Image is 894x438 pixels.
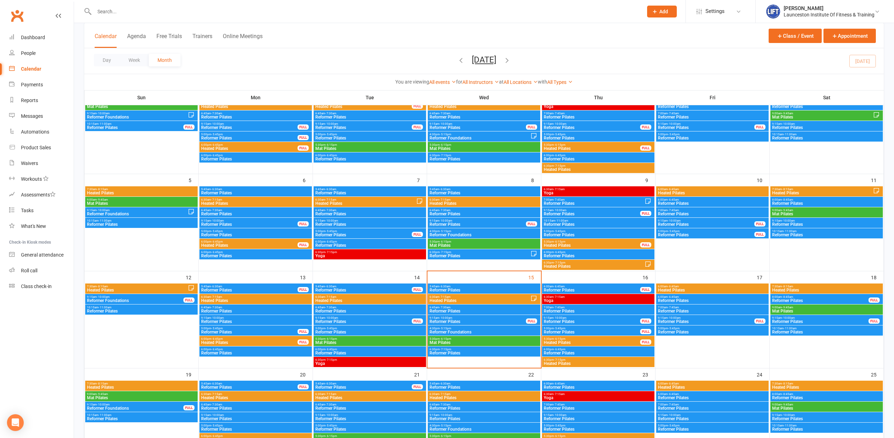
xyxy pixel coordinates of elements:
[543,154,653,157] span: 6:00pm
[668,219,681,222] span: - 10:00am
[668,188,679,191] span: - 6:45am
[21,208,34,213] div: Tasks
[315,201,416,206] span: Heated Pilates
[658,212,767,216] span: Reformer Pilates
[325,230,337,233] span: - 5:45pm
[429,122,526,125] span: 9:15am
[8,7,26,24] a: Clubworx
[315,219,425,222] span: 9:15am
[298,135,309,140] div: FULL
[499,79,504,85] strong: at
[211,198,222,201] span: - 7:15am
[668,230,680,233] span: - 5:45pm
[21,268,37,273] div: Roll call
[211,240,223,243] span: - 6:45pm
[538,79,547,85] strong: with
[315,115,425,119] span: Reformer Pilates
[9,77,74,93] a: Payments
[429,230,539,233] span: 4:30pm
[543,188,653,191] span: 6:30am
[504,79,538,85] a: All Locations
[325,122,338,125] span: - 10:00am
[782,188,793,191] span: - 8:15am
[9,140,74,156] a: Product Sales
[782,209,793,212] span: - 9:45am
[417,174,427,186] div: 7
[87,122,184,125] span: 10:15am
[211,143,223,146] span: - 6:45pm
[543,240,640,243] span: 5:30pm
[97,112,110,115] span: - 10:00am
[315,240,425,243] span: 6:00pm
[640,145,651,151] div: FULL
[439,219,452,222] span: - 10:00am
[543,198,645,201] span: 7:00am
[98,122,111,125] span: - 11:00am
[21,129,49,135] div: Automations
[472,55,496,65] button: [DATE]
[211,154,223,157] span: - 6:45pm
[782,198,793,201] span: - 8:45am
[315,133,425,136] span: 5:00pm
[440,240,451,243] span: - 6:15pm
[9,156,74,171] a: Waivers
[429,157,539,161] span: Reformer Pilates
[7,414,24,431] div: Open Intercom Messenger
[87,191,196,195] span: Heated Pilates
[303,174,313,186] div: 6
[554,143,565,146] span: - 6:15pm
[526,221,537,227] div: FULL
[554,154,565,157] span: - 6:45pm
[543,164,653,167] span: 6:30pm
[9,247,74,263] a: General attendance kiosk mode
[772,188,873,191] span: 7:30am
[439,112,450,115] span: - 7:30am
[429,191,539,195] span: Reformer Pilates
[658,105,767,109] span: Reformer Pilates
[21,145,51,150] div: Product Sales
[658,133,767,136] span: 5:00pm
[87,201,196,206] span: Mat Pilates
[223,33,263,48] button: Online Meetings
[769,29,822,43] button: Class / Event
[658,222,755,227] span: Reformer Pilates
[543,115,653,119] span: Reformer Pilates
[87,188,196,191] span: 7:30am
[201,219,298,222] span: 9:15am
[87,125,184,130] span: Reformer Pilates
[547,79,573,85] a: All Types
[784,230,797,233] span: - 11:00am
[201,240,298,243] span: 6:00pm
[429,219,526,222] span: 9:15am
[658,115,767,119] span: Reformer Pilates
[211,188,222,191] span: - 6:30am
[9,61,74,77] a: Calendar
[201,154,310,157] span: 6:00pm
[201,209,310,212] span: 6:45am
[645,174,655,186] div: 9
[298,221,309,227] div: FULL
[315,243,425,247] span: Reformer Pilates
[429,79,456,85] a: All events
[127,33,146,48] button: Agenda
[640,242,651,247] div: FULL
[21,192,56,198] div: Assessments
[668,133,680,136] span: - 5:45pm
[9,218,74,234] a: What's New
[543,122,640,125] span: 9:15am
[658,112,767,115] span: 7:00am
[429,188,539,191] span: 5:45am
[439,198,450,201] span: - 7:15am
[325,143,337,146] span: - 6:15pm
[211,112,222,115] span: - 7:30am
[757,174,769,186] div: 10
[554,230,565,233] span: - 5:45pm
[298,242,309,247] div: FULL
[772,219,881,222] span: 9:15am
[201,157,310,161] span: Reformer Pilates
[766,5,780,19] img: thumb_image1711312309.png
[554,188,565,191] span: - 7:15am
[658,188,767,191] span: 6:00am
[9,203,74,218] a: Tasks
[526,124,537,130] div: FULL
